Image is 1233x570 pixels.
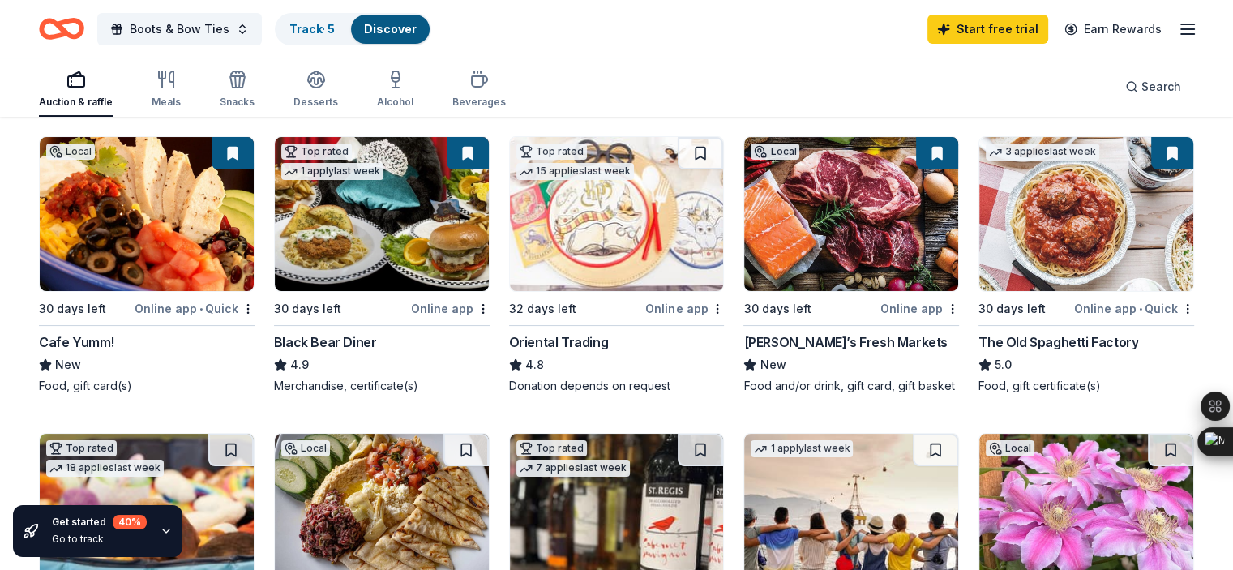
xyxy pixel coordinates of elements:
[516,460,630,477] div: 7 applies last week
[281,144,352,160] div: Top rated
[199,302,203,315] span: •
[293,96,338,109] div: Desserts
[979,137,1193,291] img: Image for The Old Spaghetti Factory
[55,355,81,375] span: New
[509,332,609,352] div: Oriental Trading
[927,15,1048,44] a: Start free trial
[289,22,335,36] a: Track· 5
[751,440,853,457] div: 1 apply last week
[152,63,181,117] button: Meals
[274,299,341,319] div: 30 days left
[274,136,490,394] a: Image for Black Bear DinerTop rated1 applylast week30 days leftOnline appBlack Bear Diner4.9Merch...
[510,137,724,291] img: Image for Oriental Trading
[516,144,587,160] div: Top rated
[1139,302,1142,315] span: •
[275,13,431,45] button: Track· 5Discover
[97,13,262,45] button: Boots & Bow Ties
[743,136,959,394] a: Image for Chuck’s Fresh MarketsLocal30 days leftOnline app[PERSON_NAME]’s Fresh MarketsNewFood an...
[743,332,947,352] div: [PERSON_NAME]’s Fresh Markets
[978,332,1138,352] div: The Old Spaghetti Factory
[452,96,506,109] div: Beverages
[364,22,417,36] a: Discover
[509,378,725,394] div: Donation depends on request
[377,96,413,109] div: Alcohol
[290,355,309,375] span: 4.9
[986,440,1034,456] div: Local
[46,440,117,456] div: Top rated
[1141,77,1181,96] span: Search
[113,515,147,529] div: 40 %
[52,515,147,529] div: Get started
[1112,71,1194,103] button: Search
[39,10,84,48] a: Home
[978,136,1194,394] a: Image for The Old Spaghetti Factory3 applieslast week30 days leftOnline app•QuickThe Old Spaghett...
[46,144,95,160] div: Local
[760,355,786,375] span: New
[39,96,113,109] div: Auction & raffle
[274,378,490,394] div: Merchandise, certificate(s)
[978,378,1194,394] div: Food, gift certificate(s)
[751,144,799,160] div: Local
[39,299,106,319] div: 30 days left
[880,298,959,319] div: Online app
[46,460,164,477] div: 18 applies last week
[978,299,1046,319] div: 30 days left
[220,63,255,117] button: Snacks
[744,137,958,291] img: Image for Chuck’s Fresh Markets
[39,63,113,117] button: Auction & raffle
[39,136,255,394] a: Image for Cafe Yumm!Local30 days leftOnline app•QuickCafe Yumm!NewFood, gift card(s)
[516,163,634,180] div: 15 applies last week
[1055,15,1171,44] a: Earn Rewards
[40,137,254,291] img: Image for Cafe Yumm!
[516,440,587,456] div: Top rated
[274,332,377,352] div: Black Bear Diner
[52,533,147,546] div: Go to track
[743,378,959,394] div: Food and/or drink, gift card, gift basket
[39,332,114,352] div: Cafe Yumm!
[743,299,811,319] div: 30 days left
[509,299,576,319] div: 32 days left
[986,144,1099,161] div: 3 applies last week
[152,96,181,109] div: Meals
[275,137,489,291] img: Image for Black Bear Diner
[281,440,330,456] div: Local
[293,63,338,117] button: Desserts
[1074,298,1194,319] div: Online app Quick
[645,298,724,319] div: Online app
[281,163,383,180] div: 1 apply last week
[509,136,725,394] a: Image for Oriental TradingTop rated15 applieslast week32 days leftOnline appOriental Trading4.8Do...
[39,378,255,394] div: Food, gift card(s)
[995,355,1012,375] span: 5.0
[377,63,413,117] button: Alcohol
[525,355,544,375] span: 4.8
[130,19,229,39] span: Boots & Bow Ties
[452,63,506,117] button: Beverages
[135,298,255,319] div: Online app Quick
[411,298,490,319] div: Online app
[220,96,255,109] div: Snacks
